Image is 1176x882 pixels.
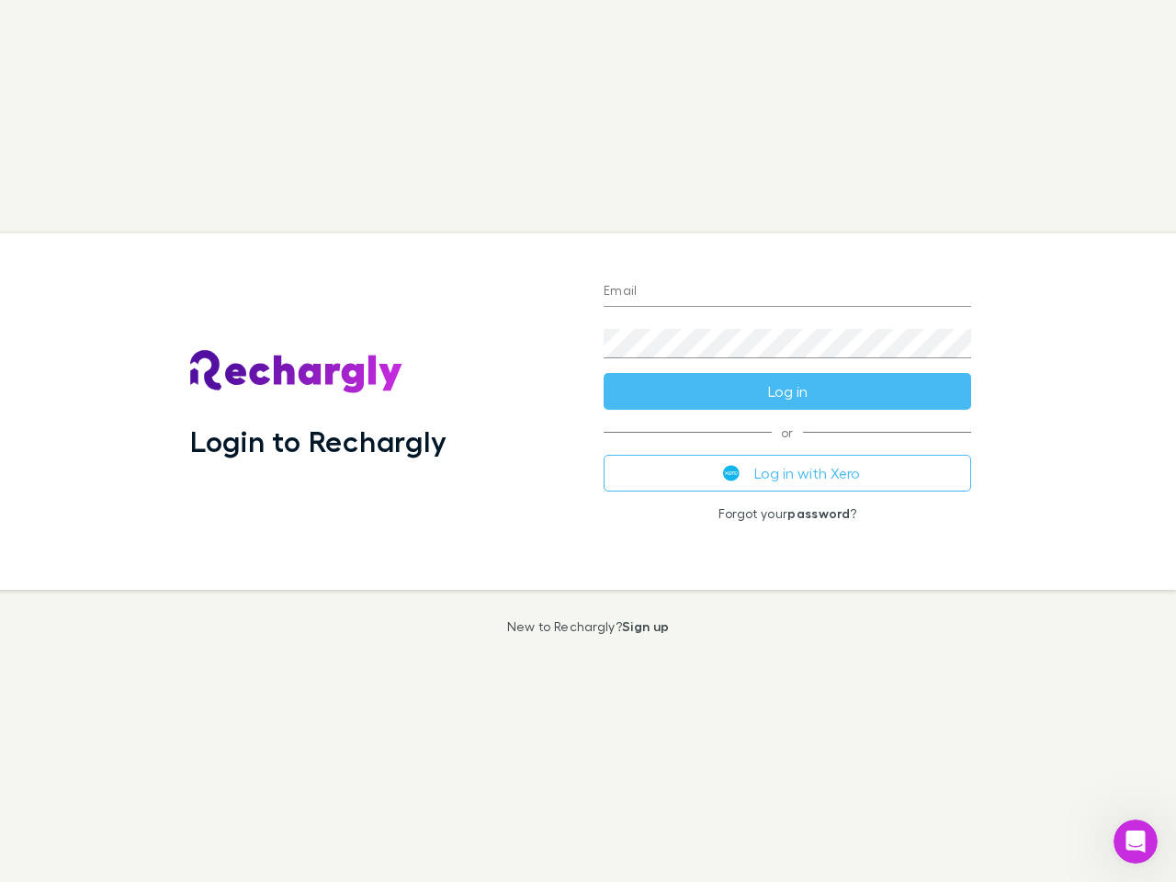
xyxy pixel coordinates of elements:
button: Log in with Xero [604,455,971,492]
h1: Login to Rechargly [190,424,447,458]
iframe: Intercom live chat [1114,820,1158,864]
span: or [604,432,971,433]
p: New to Rechargly? [507,619,670,634]
img: Xero's logo [723,465,740,481]
a: password [787,505,850,521]
p: Forgot your ? [604,506,971,521]
a: Sign up [622,618,669,634]
button: Log in [604,373,971,410]
img: Rechargly's Logo [190,350,403,394]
